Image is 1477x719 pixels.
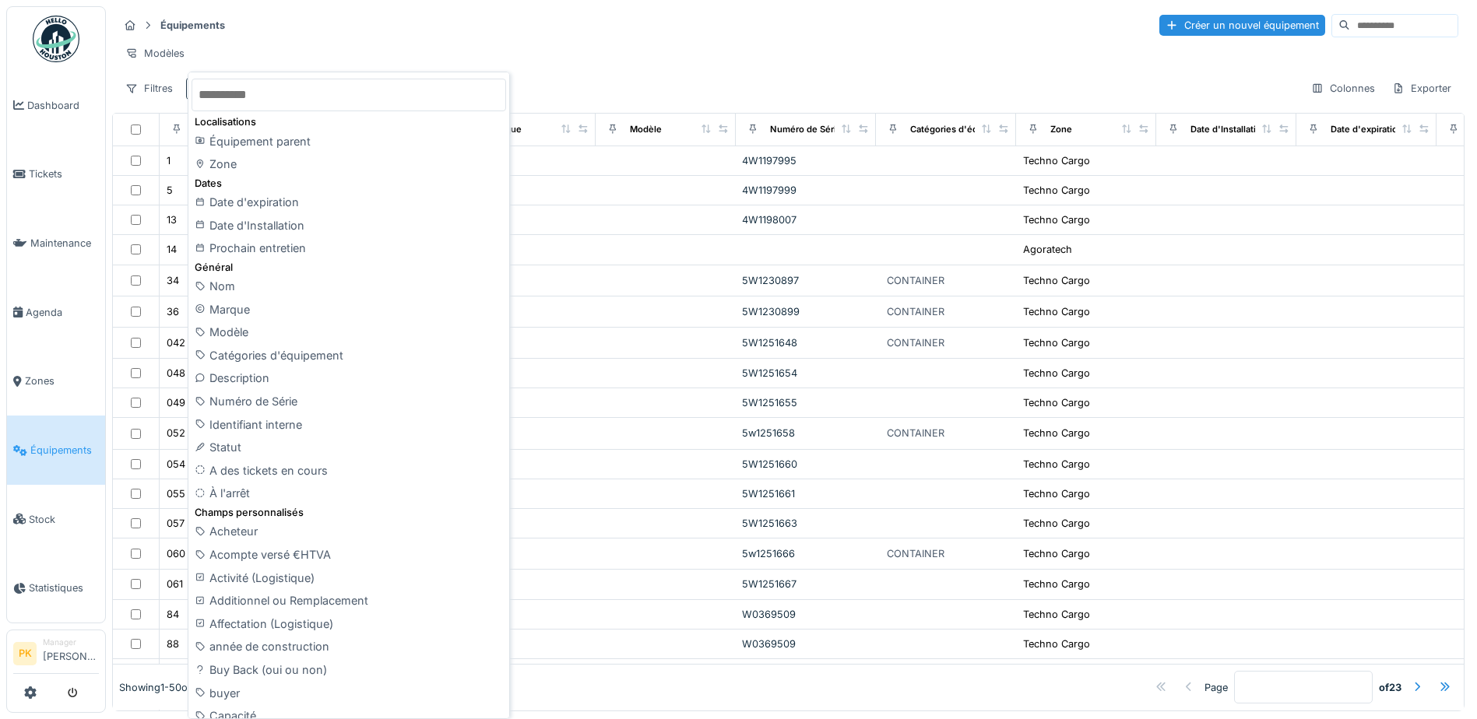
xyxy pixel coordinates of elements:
[1050,123,1072,136] div: Zone
[1023,546,1090,561] div: Techno Cargo
[742,426,870,440] div: 5w1251658
[770,123,842,136] div: Numéro de Série
[192,191,506,214] div: Date d'expiration
[1159,15,1325,36] div: Créer un nouvel équipement
[25,374,99,388] span: Zones
[1331,123,1403,136] div: Date d'expiration
[742,212,870,227] div: 4W1198007
[192,635,506,658] div: année de construction
[30,236,99,251] span: Maintenance
[192,298,506,321] div: Marque
[887,273,944,288] div: CONTAINER
[13,642,37,665] li: PK
[192,130,506,153] div: Équipement parent
[167,242,177,257] div: 14
[1023,304,1090,319] div: Techno Cargo
[192,344,506,367] div: Catégories d'équipement
[742,577,870,591] div: 5W1251667
[192,153,506,176] div: Zone
[192,566,506,590] div: Activité (Logistique)
[1023,637,1090,651] div: Techno Cargo
[167,546,185,561] div: 060
[742,183,870,198] div: 4W1197999
[742,516,870,531] div: 5W1251663
[192,543,506,566] div: Acompte versé €HTVA
[154,18,231,33] strong: Équipements
[1023,212,1090,227] div: Techno Cargo
[167,395,185,410] div: 049
[192,505,506,520] div: Champs personnalisés
[742,366,870,381] div: 5W1251654
[1379,680,1401,695] strong: of 23
[1304,77,1382,100] div: Colonnes
[192,520,506,543] div: Acheteur
[167,183,173,198] div: 5
[192,589,506,612] div: Additionnel ou Remplacement
[887,546,944,561] div: CONTAINER
[192,367,506,390] div: Description
[1023,516,1090,531] div: Techno Cargo
[742,486,870,501] div: 5W1251661
[192,214,506,237] div: Date d'Installation
[1023,395,1090,410] div: Techno Cargo
[167,607,179,622] div: 84
[43,637,99,648] div: Manager
[1023,607,1090,622] div: Techno Cargo
[887,426,944,440] div: CONTAINER
[167,273,179,288] div: 34
[192,459,506,482] div: A des tickets en cours
[742,304,870,319] div: 5W1230899
[167,516,185,531] div: 057
[167,366,185,381] div: 048
[192,321,506,344] div: Modèle
[1385,77,1458,100] div: Exporter
[742,637,870,651] div: W0369509
[192,658,506,682] div: Buy Back (oui ou non)
[30,443,99,458] span: Équipements
[192,390,506,413] div: Numéro de Série
[192,260,506,275] div: Général
[1023,273,1090,288] div: Techno Cargo
[1023,335,1090,350] div: Techno Cargo
[192,275,506,298] div: Nom
[742,273,870,288] div: 5W1230897
[1190,123,1267,136] div: Date d'Installation
[29,580,99,595] span: Statistiques
[1023,366,1090,381] div: Techno Cargo
[167,335,185,350] div: 042
[742,607,870,622] div: W0369509
[167,304,179,319] div: 36
[29,167,99,181] span: Tickets
[167,153,171,168] div: 1
[1204,680,1228,695] div: Page
[192,176,506,191] div: Dates
[119,680,209,695] div: Showing 1 - 50 of 1121
[167,457,185,472] div: 054
[192,237,506,260] div: Prochain entretien
[118,42,192,65] div: Modèles
[167,426,185,440] div: 052
[742,457,870,472] div: 5W1251660
[27,98,99,113] span: Dashboard
[742,395,870,410] div: 5W1251655
[742,153,870,168] div: 4W1197995
[118,77,180,100] div: Filtres
[167,577,183,591] div: 061
[1023,242,1072,257] div: Agoratech
[29,512,99,527] span: Stock
[742,546,870,561] div: 5w1251666
[192,612,506,636] div: Affectation (Logistique)
[192,413,506,437] div: Identifiant interne
[1023,457,1090,472] div: Techno Cargo
[192,682,506,705] div: buyer
[1023,486,1090,501] div: Techno Cargo
[192,482,506,505] div: À l'arrêt
[1023,426,1090,440] div: Techno Cargo
[26,305,99,320] span: Agenda
[742,335,870,350] div: 5W1251648
[167,637,179,651] div: 88
[192,114,506,129] div: Localisations
[43,637,99,670] li: [PERSON_NAME]
[167,486,185,501] div: 055
[910,123,1018,136] div: Catégories d'équipement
